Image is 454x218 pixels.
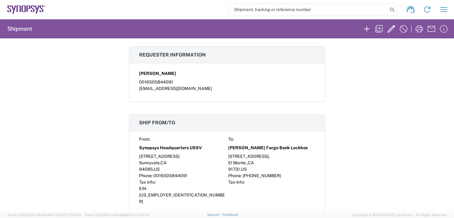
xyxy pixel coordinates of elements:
span: Ship from/to [139,120,175,126]
div: 0016505844091 [139,79,315,85]
span: [PERSON_NAME] Fargo Bank Lockbox [228,145,308,151]
span: Tax info: [228,180,245,185]
span: , [247,160,248,165]
span: 91731 [228,167,240,172]
span: Synopsys Headquarters USSV [139,145,202,151]
span: [DATE] 11:54:36 [58,213,81,217]
span: Requester information [139,52,206,58]
span: [PERSON_NAME] [139,70,176,77]
span: [PHONE_NUMBER] [243,173,281,178]
span: Client: 2025.16.0-b4dc8a9 [84,213,150,217]
span: CA [161,160,167,165]
span: US [154,167,160,172]
span: , [240,167,241,172]
span: Phone: [228,173,242,178]
span: [DATE] 11:37:47 [126,213,150,217]
span: Phone: [139,173,153,178]
span: [US_EMPLOYER_IDENTIFICATION_NUMBER] [139,193,225,204]
span: Server: 2025.16.0-21b0bc45e7b [7,213,81,217]
span: , [153,167,154,172]
a: Support [207,213,222,216]
div: [STREET_ADDRESS], [228,153,315,160]
span: Sunnyvale [139,160,160,165]
span: Tax info: [139,180,156,185]
span: Copyright © [DATE]-[DATE] Agistix Inc., All Rights Reserved [352,212,447,218]
span: 0016505844091 [153,173,187,178]
span: EIN [139,186,146,191]
span: US [241,167,247,172]
div: [STREET_ADDRESS] [139,153,226,160]
span: To: [228,137,234,142]
span: El Monte, [228,160,247,165]
span: , [160,160,161,165]
span: CA [248,160,254,165]
span: 94085 [139,167,153,172]
h2: Shipment [7,25,32,33]
div: [EMAIL_ADDRESS][DOMAIN_NAME] [139,85,315,92]
input: Shipment, tracking or reference number [229,4,388,15]
a: Feedback [222,213,238,216]
span: From: [139,137,150,142]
